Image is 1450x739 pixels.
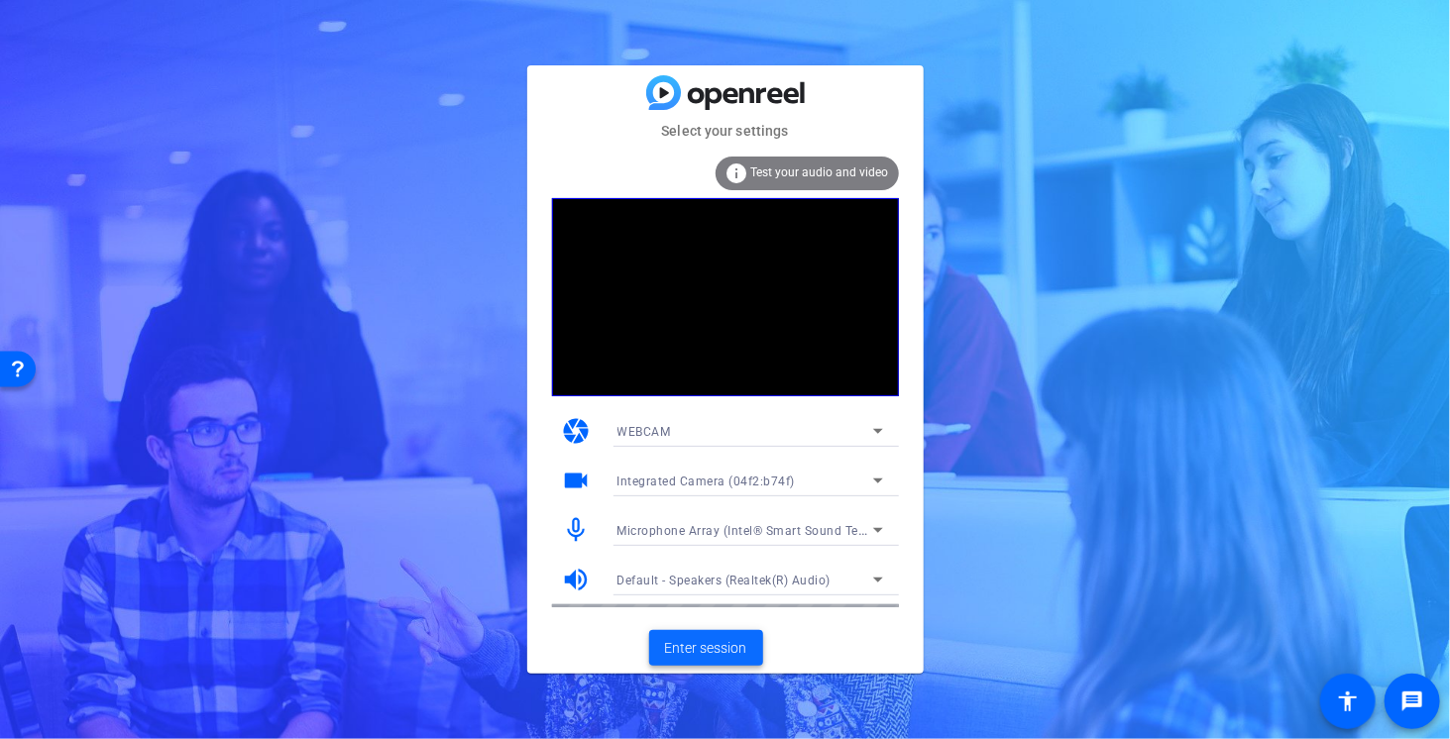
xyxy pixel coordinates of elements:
img: blue-gradient.svg [646,75,805,110]
mat-icon: info [725,161,749,185]
mat-icon: mic_none [562,515,592,545]
span: Test your audio and video [751,165,889,179]
mat-icon: camera [562,416,592,446]
span: Enter session [665,638,747,659]
mat-card-subtitle: Select your settings [527,120,924,142]
button: Enter session [649,630,763,666]
span: Microphone Array (Intel® Smart Sound Technology for Digital Microphones) [617,522,1057,538]
span: Integrated Camera (04f2:b74f) [617,475,796,488]
mat-icon: volume_up [562,565,592,594]
mat-icon: videocam [562,466,592,495]
span: WEBCAM [617,425,671,439]
mat-icon: message [1400,689,1424,713]
mat-icon: accessibility [1336,689,1360,713]
span: Default - Speakers (Realtek(R) Audio) [617,574,832,587]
